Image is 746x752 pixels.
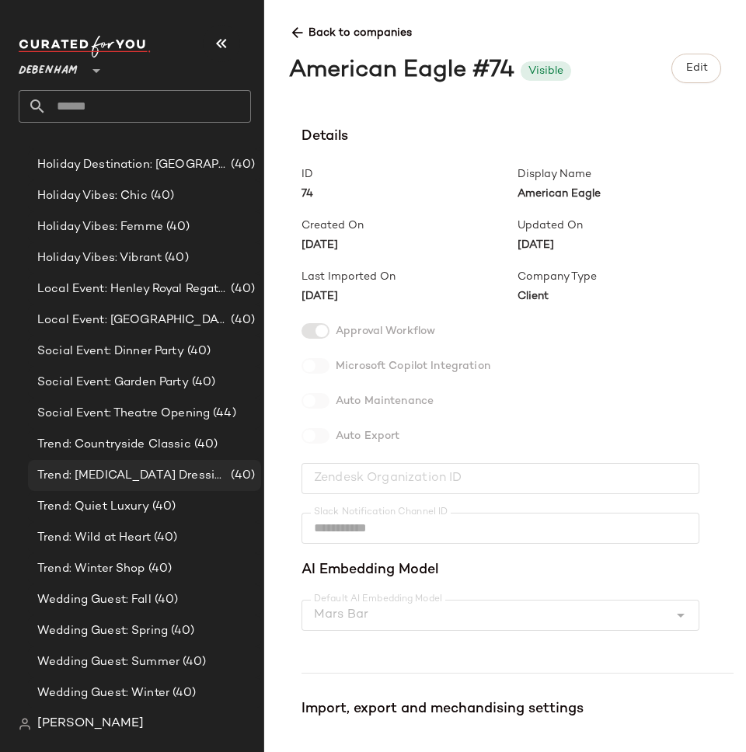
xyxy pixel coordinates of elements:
span: Wedding Guest: Winter [37,684,169,702]
span: Local Event: Henley Royal Regatta [37,280,228,298]
span: Wedding Guest: Fall [37,591,152,609]
span: Company Type [518,269,734,285]
span: Updated On [518,218,734,234]
span: (44) [210,405,236,423]
span: (40) [228,156,255,174]
span: Holiday Destination: [GEOGRAPHIC_DATA] [37,156,228,174]
span: Social Event: Garden Party [37,374,189,392]
span: Trend: Winter Shop [37,560,145,578]
span: (40) [168,622,195,640]
span: Last Imported On [302,269,518,285]
span: (40) [151,529,178,547]
span: AI Embedding Model [302,559,734,581]
span: Trend: Wild at Heart [37,529,151,547]
span: [DATE] [518,237,734,253]
div: American Eagle #74 [289,54,514,89]
span: (40) [149,498,176,516]
span: Social Event: Theatre Opening [37,405,210,423]
span: Client [518,288,734,305]
span: (40) [148,187,175,205]
span: (40) [163,218,190,236]
span: (40) [189,374,216,392]
span: Holiday Vibes: Femme [37,218,163,236]
span: (40) [228,280,255,298]
span: [DATE] [302,237,518,253]
span: American Eagle [518,186,734,202]
button: Edit [671,54,721,83]
span: (40) [145,560,173,578]
span: (40) [191,436,218,454]
span: (40) [228,312,255,329]
span: Trend: Quiet Luxury [37,498,149,516]
div: Visible [528,63,563,79]
span: Edit [685,62,707,75]
span: (40) [169,684,197,702]
span: Display Name [518,166,734,183]
span: 74 [302,186,518,202]
span: Wedding Guest: Summer [37,653,180,671]
span: Holiday Vibes: Vibrant [37,249,162,267]
img: cfy_white_logo.C9jOOHJF.svg [19,36,151,57]
span: [DATE] [302,288,518,305]
span: (40) [180,653,207,671]
span: (40) [152,591,179,609]
span: [PERSON_NAME] [37,715,144,733]
span: Trend: Countryside Classic [37,436,191,454]
div: Import, export and mechandising settings [302,698,734,720]
span: Wedding Guest: Spring [37,622,168,640]
span: Social Event: Dinner Party [37,343,184,360]
span: Trend: [MEDICAL_DATA] Dressing [37,467,228,485]
span: Local Event: [GEOGRAPHIC_DATA] [37,312,228,329]
span: (40) [228,467,255,485]
span: Holiday Vibes: Chic [37,187,148,205]
span: Details [302,126,734,148]
span: Created On [302,218,518,234]
span: Back to companies [289,12,721,41]
span: ID [302,166,518,183]
img: svg%3e [19,718,31,730]
span: (40) [162,249,189,267]
span: (40) [184,343,211,360]
span: Debenham [19,53,78,81]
